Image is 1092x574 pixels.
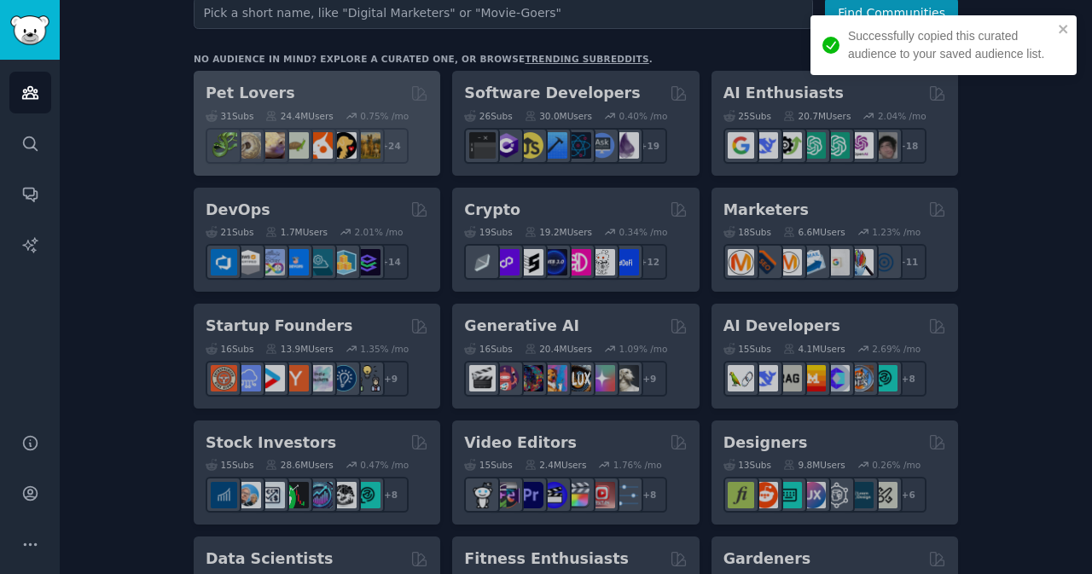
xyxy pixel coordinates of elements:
[525,54,648,64] a: trending subreddits
[10,15,49,45] img: GummySearch logo
[848,27,1053,63] div: Successfully copied this curated audience to your saved audience list.
[1058,22,1070,36] button: close
[194,53,653,65] div: No audience in mind? Explore a curated one, or browse .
